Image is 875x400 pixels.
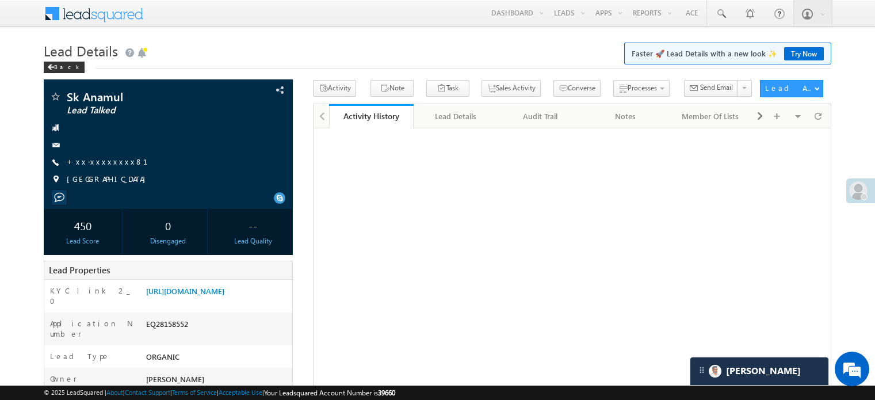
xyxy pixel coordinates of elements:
[50,351,110,361] label: Lead Type
[709,365,721,378] img: Carter
[44,62,85,73] div: Back
[760,80,823,97] button: Lead Actions
[67,105,221,116] span: Lead Talked
[67,174,151,185] span: [GEOGRAPHIC_DATA]
[143,318,292,334] div: EQ28158552
[44,387,395,398] span: © 2025 LeadSquared | | | | |
[553,80,601,97] button: Converse
[106,388,123,396] a: About
[482,80,541,97] button: Sales Activity
[784,47,824,60] a: Try Now
[593,109,658,123] div: Notes
[50,318,134,339] label: Application Number
[378,388,395,397] span: 39660
[264,388,395,397] span: Your Leadsquared Account Number is
[44,61,90,71] a: Back
[613,80,670,97] button: Processes
[508,109,573,123] div: Audit Trail
[219,388,262,396] a: Acceptable Use
[49,264,110,276] span: Lead Properties
[632,48,824,59] span: Faster 🚀 Lead Details with a new look ✨
[370,80,414,97] button: Note
[697,365,706,375] img: carter-drag
[414,104,498,128] a: Lead Details
[690,357,829,386] div: carter-dragCarter[PERSON_NAME]
[668,104,753,128] a: Member Of Lists
[499,104,583,128] a: Audit Trail
[628,83,657,92] span: Processes
[67,157,162,166] a: +xx-xxxxxxxx81
[132,215,204,236] div: 0
[726,365,801,376] span: Carter
[329,104,414,128] a: Activity History
[217,215,289,236] div: --
[146,374,204,384] span: [PERSON_NAME]
[50,374,77,384] label: Owner
[47,215,119,236] div: 450
[143,351,292,367] div: ORGANIC
[146,286,224,296] a: [URL][DOMAIN_NAME]
[684,80,738,97] button: Send Email
[338,111,405,121] div: Activity History
[217,236,289,246] div: Lead Quality
[678,109,743,123] div: Member Of Lists
[44,41,118,60] span: Lead Details
[583,104,668,128] a: Notes
[47,236,119,246] div: Lead Score
[50,285,134,306] label: KYC link 2_0
[172,388,217,396] a: Terms of Service
[67,91,221,102] span: Sk Anamul
[700,82,733,93] span: Send Email
[132,236,204,246] div: Disengaged
[313,80,356,97] button: Activity
[765,83,814,93] div: Lead Actions
[125,388,170,396] a: Contact Support
[426,80,469,97] button: Task
[423,109,488,123] div: Lead Details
